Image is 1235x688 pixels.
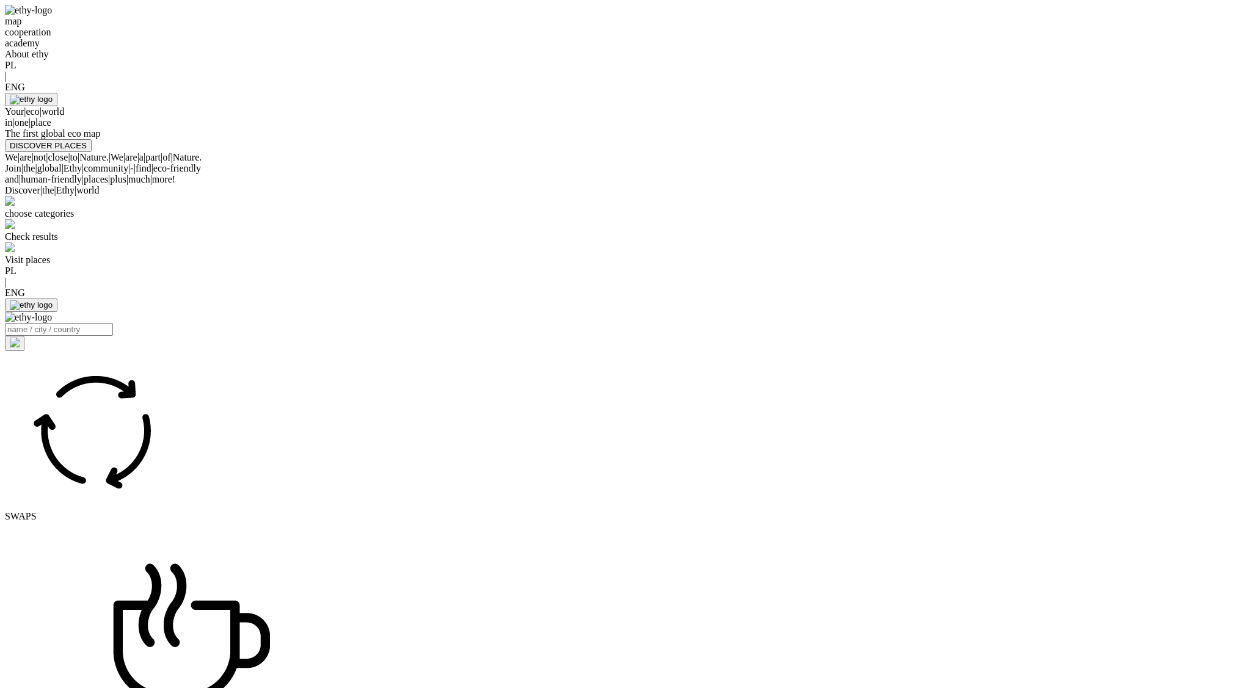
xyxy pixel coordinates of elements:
div: Check results [5,231,1230,242]
div: ENG [5,82,1230,93]
span: Ethy [56,185,75,195]
span: | [82,174,84,184]
div: academy [5,38,1230,49]
span: much [128,174,150,184]
span: community [84,163,128,173]
span: plus [110,174,126,184]
div: ENG [5,288,1230,299]
span: world [76,185,99,195]
span: | [171,152,173,162]
span: Nature. [79,152,109,162]
span: | [40,106,42,117]
span: more [152,174,172,184]
span: the [42,185,54,195]
span: Your [5,106,24,117]
span: | [32,152,34,162]
span: | [19,174,21,184]
img: ethy logo [10,300,53,310]
div: PL [5,60,1230,71]
span: | [82,163,84,173]
span: Nature. [173,152,202,162]
span: | [161,152,162,162]
span: | [134,163,136,173]
span: places [84,174,108,184]
div: | [5,71,1230,82]
img: monitor.svg [5,219,15,229]
img: precision-big.png [5,242,15,252]
span: | [109,152,111,162]
span: We [5,152,18,162]
span: | [35,163,37,173]
button: DISCOVER PLACES [5,139,92,152]
div: The first global eco map [5,128,1230,139]
span: find [136,163,151,173]
img: vision.svg [5,196,15,206]
span: eco [26,106,39,117]
span: Join [5,163,21,173]
span: place [31,117,51,128]
div: cooperation [5,27,1230,38]
span: | [29,117,31,128]
span: | [150,174,152,184]
span: | [108,174,110,184]
span: | [68,152,70,162]
span: and [5,174,19,184]
span: part [145,152,161,162]
div: PL [5,266,1230,277]
span: | [12,117,14,128]
span: the [23,163,35,173]
span: are [125,152,137,162]
img: ethy-logo [5,312,52,323]
div: About ethy [5,49,1230,60]
span: | [75,185,76,195]
span: | [18,152,20,162]
div: choose categories [5,208,1230,219]
span: human-friendly [21,174,82,184]
span: not [34,152,46,162]
span: | [126,174,128,184]
span: | [144,152,145,162]
span: global [37,163,62,173]
span: Discover [5,185,40,195]
span: | [123,152,125,162]
input: Search [5,323,113,336]
span: in [5,117,12,128]
div: map [5,16,1230,27]
img: icon-image [5,351,187,509]
span: of [162,152,170,162]
span: ! [172,174,175,184]
img: ethy-logo [5,5,52,16]
span: to [70,152,78,162]
span: | [40,185,42,195]
span: - [130,163,133,173]
span: | [62,163,64,173]
span: world [42,106,64,117]
span: | [137,152,139,162]
span: are [20,152,32,162]
span: | [21,163,23,173]
span: a [139,152,144,162]
span: one [15,117,29,128]
span: Ethy [64,163,82,173]
span: close [48,152,68,162]
span: | [54,185,56,195]
img: ethy logo [10,95,53,104]
span: | [151,163,153,173]
span: | [78,152,79,162]
span: We [111,152,123,162]
span: | [46,152,48,162]
span: | [24,106,26,117]
span: eco-friendly [153,163,201,173]
span: | [128,163,130,173]
div: | [5,277,1230,288]
img: search.svg [10,338,20,347]
div: Visit places [5,255,1230,266]
div: SWAPS [5,511,1230,522]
